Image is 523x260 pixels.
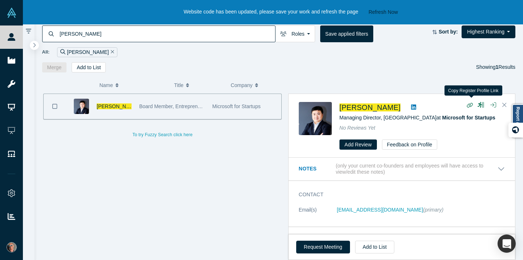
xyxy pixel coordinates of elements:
button: Notes (only your current co-founders and employees will have access to view/edit these notes) [299,163,505,175]
button: Add to List [72,62,106,72]
div: [PERSON_NAME] [57,47,117,57]
input: Search by name, title, company, summary, expertise, investment criteria or topics of focus [59,25,275,42]
span: All: [42,48,50,56]
button: Refresh Now [366,8,401,17]
a: [PERSON_NAME] [339,103,401,111]
span: Name [99,78,113,93]
button: Add to List [355,241,394,253]
button: To try Fuzzy Search click here [128,130,198,139]
button: Save applied filters [320,25,373,42]
dt: Email(s) [299,206,337,221]
span: Title [174,78,184,93]
a: [EMAIL_ADDRESS][DOMAIN_NAME] [337,207,423,213]
span: Microsoft for Startups [212,103,261,109]
a: Report a bug! [512,104,523,138]
h3: Contact [299,191,495,198]
button: Add Review [339,139,377,150]
span: Results [496,64,515,70]
button: Request Meeting [296,241,350,253]
a: [PERSON_NAME] [97,103,138,109]
button: Company [231,78,280,93]
button: Highest Ranking [462,25,515,38]
button: Feedback on Profile [382,139,438,150]
strong: 1 [496,64,499,70]
img: Laurent Rains's Account [7,242,17,252]
button: Roles [275,25,315,42]
button: Close [499,99,510,111]
div: Showing [476,62,515,72]
span: Board Member, Entrepreneur, CEO, Investor, Mentor, Market Entry [139,103,289,109]
p: (only your current co-founders and employees will have access to view/edit these notes) [336,163,498,175]
span: No Reviews Yet [339,125,375,131]
span: Company [231,78,253,93]
span: Managing Director, [GEOGRAPHIC_DATA] at [339,115,495,121]
button: Remove Filter [109,48,114,56]
span: (primary) [423,207,443,213]
button: Name [99,78,166,93]
img: James Chou's Profile Image [299,102,332,135]
a: Microsoft for Startups [442,115,495,121]
img: Alchemist Vault Logo [7,8,17,18]
button: Merge [42,62,67,72]
button: Title [174,78,223,93]
img: James Chou's Profile Image [74,99,89,114]
button: Bookmark [44,94,66,119]
strong: Sort by: [439,29,458,35]
h3: Notes [299,165,334,173]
